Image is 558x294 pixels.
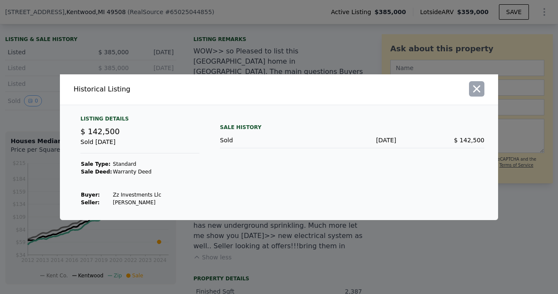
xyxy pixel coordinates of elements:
td: [PERSON_NAME] [113,199,162,206]
span: $ 142,500 [454,137,484,144]
div: Sold [DATE] [80,138,199,153]
strong: Sale Type: [81,161,110,167]
strong: Seller : [81,200,100,206]
strong: Sale Deed: [81,169,112,175]
div: Historical Listing [74,84,276,94]
td: Standard [113,160,162,168]
div: Sale History [220,122,484,132]
strong: Buyer : [81,192,100,198]
td: Warranty Deed [113,168,162,176]
td: Zz Investments Llc [113,191,162,199]
div: Listing Details [80,115,199,126]
span: $ 142,500 [80,127,120,136]
div: Sold [220,136,308,144]
div: [DATE] [308,136,396,144]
